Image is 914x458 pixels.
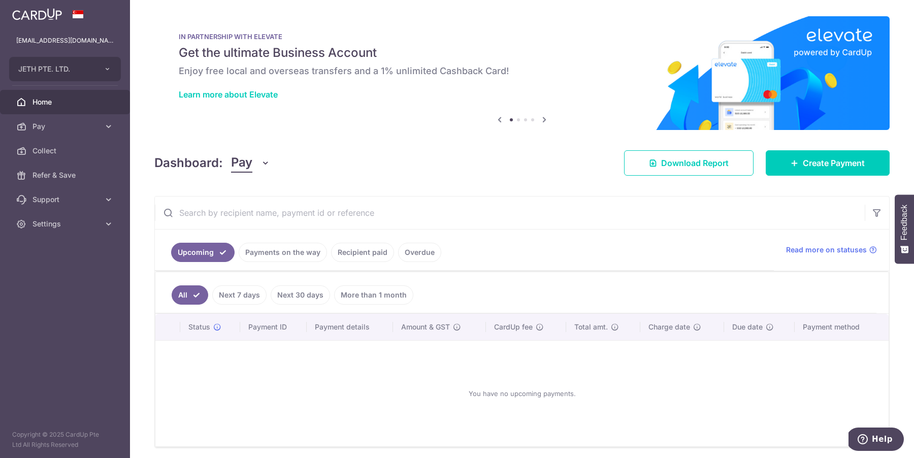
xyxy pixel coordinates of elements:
[574,322,608,332] span: Total amt.
[795,314,889,340] th: Payment method
[32,219,100,229] span: Settings
[179,89,278,100] a: Learn more about Elevate
[803,157,865,169] span: Create Payment
[494,322,533,332] span: CardUp fee
[648,322,690,332] span: Charge date
[9,57,121,81] button: JETH PTE. LTD.
[32,194,100,205] span: Support
[32,170,100,180] span: Refer & Save
[179,65,865,77] h6: Enjoy free local and overseas transfers and a 1% unlimited Cashback Card!
[766,150,890,176] a: Create Payment
[171,243,235,262] a: Upcoming
[661,157,729,169] span: Download Report
[398,243,441,262] a: Overdue
[239,243,327,262] a: Payments on the way
[155,197,865,229] input: Search by recipient name, payment id or reference
[154,16,890,130] img: Renovation banner
[307,314,393,340] th: Payment details
[271,285,330,305] a: Next 30 days
[32,97,100,107] span: Home
[331,243,394,262] a: Recipient paid
[12,8,62,20] img: CardUp
[786,245,877,255] a: Read more on statuses
[18,64,93,74] span: JETH PTE. LTD.
[179,45,865,61] h5: Get the ultimate Business Account
[334,285,413,305] a: More than 1 month
[231,153,252,173] span: Pay
[624,150,754,176] a: Download Report
[900,205,909,240] span: Feedback
[895,194,914,264] button: Feedback - Show survey
[168,349,876,438] div: You have no upcoming payments.
[32,146,100,156] span: Collect
[848,428,904,453] iframe: Opens a widget where you can find more information
[154,154,223,172] h4: Dashboard:
[231,153,270,173] button: Pay
[179,32,865,41] p: IN PARTNERSHIP WITH ELEVATE
[212,285,267,305] a: Next 7 days
[786,245,867,255] span: Read more on statuses
[732,322,763,332] span: Due date
[172,285,208,305] a: All
[16,36,114,46] p: [EMAIL_ADDRESS][DOMAIN_NAME]
[401,322,450,332] span: Amount & GST
[240,314,307,340] th: Payment ID
[188,322,210,332] span: Status
[32,121,100,132] span: Pay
